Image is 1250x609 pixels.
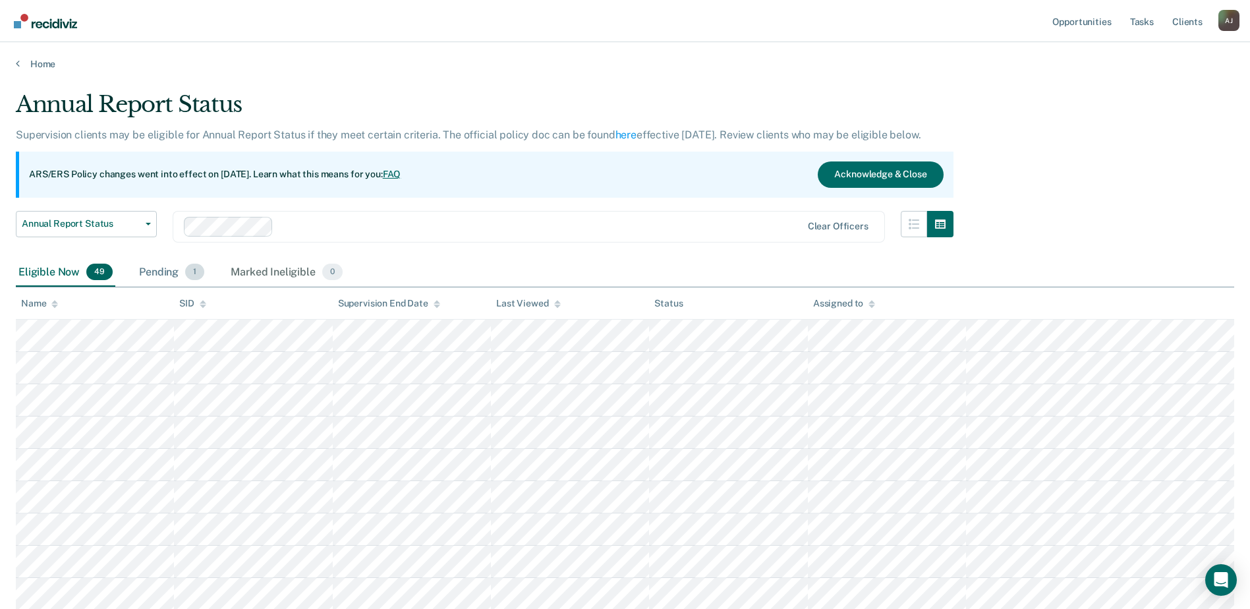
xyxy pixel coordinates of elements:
a: FAQ [383,169,401,179]
a: Home [16,58,1234,70]
div: Last Viewed [496,298,560,309]
div: A J [1218,10,1239,31]
div: Marked Ineligible0 [228,258,345,287]
div: Clear officers [808,221,868,232]
img: Recidiviz [14,14,77,28]
button: Profile dropdown button [1218,10,1239,31]
a: here [615,129,637,141]
div: SID [179,298,206,309]
button: Acknowledge & Close [818,161,943,188]
div: Annual Report Status [16,91,953,129]
span: Annual Report Status [22,218,140,229]
div: Assigned to [813,298,875,309]
span: 49 [86,264,113,281]
div: Eligible Now49 [16,258,115,287]
div: Open Intercom Messenger [1205,564,1237,596]
div: Name [21,298,58,309]
div: Pending1 [136,258,207,287]
div: Supervision End Date [338,298,440,309]
span: 0 [322,264,343,281]
button: Annual Report Status [16,211,157,237]
p: ARS/ERS Policy changes went into effect on [DATE]. Learn what this means for you: [29,168,401,181]
div: Status [654,298,683,309]
span: 1 [185,264,204,281]
p: Supervision clients may be eligible for Annual Report Status if they meet certain criteria. The o... [16,129,921,141]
